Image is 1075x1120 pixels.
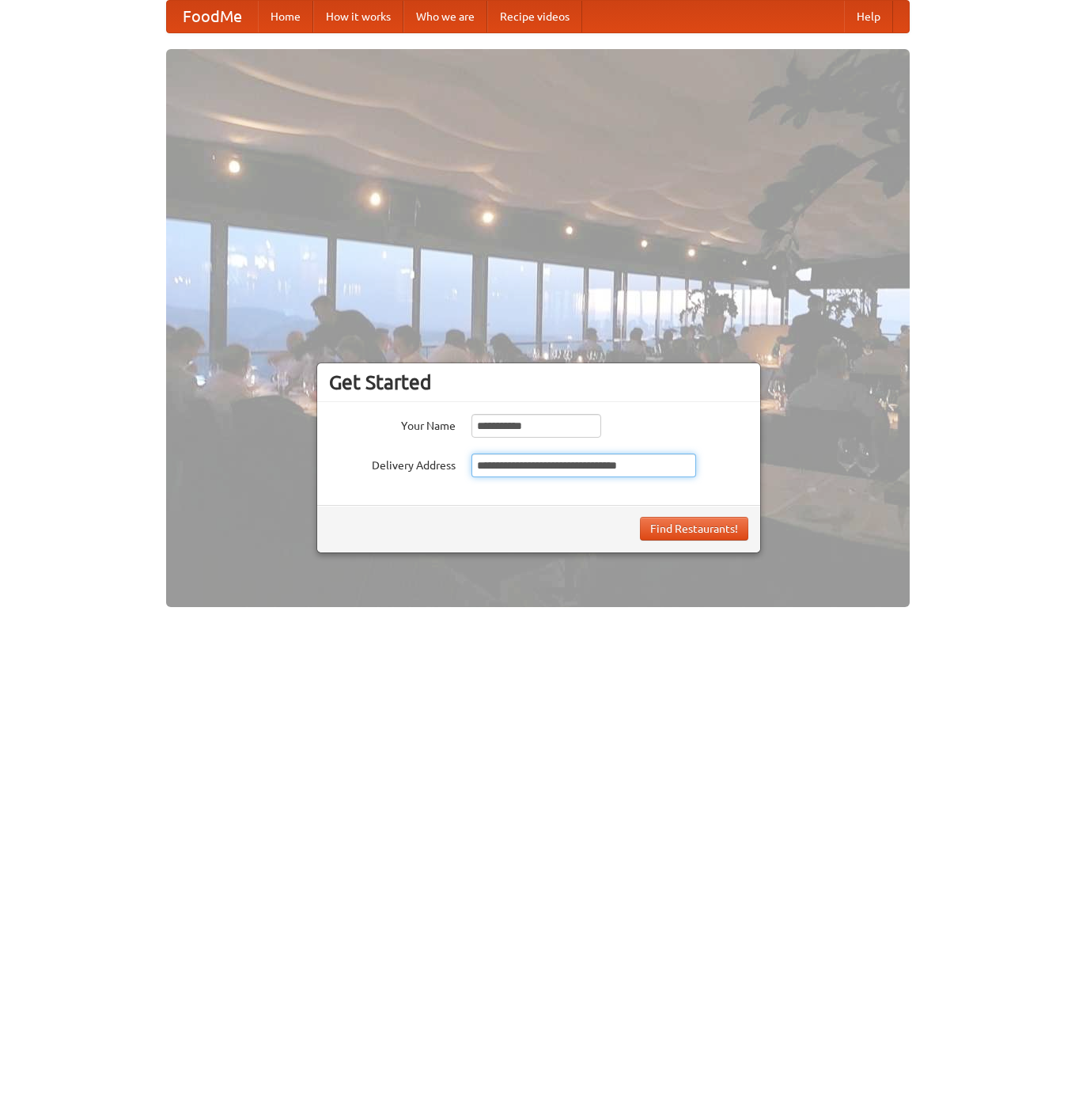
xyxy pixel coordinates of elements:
label: Your Name [329,414,456,434]
h3: Get Started [329,370,748,394]
a: How it works [313,1,403,32]
label: Delivery Address [329,454,456,473]
a: Home [258,1,313,32]
a: Recipe videos [487,1,582,32]
a: FoodMe [167,1,258,32]
button: Find Restaurants! [640,517,748,541]
a: Who we are [403,1,487,32]
a: Help [844,1,893,32]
